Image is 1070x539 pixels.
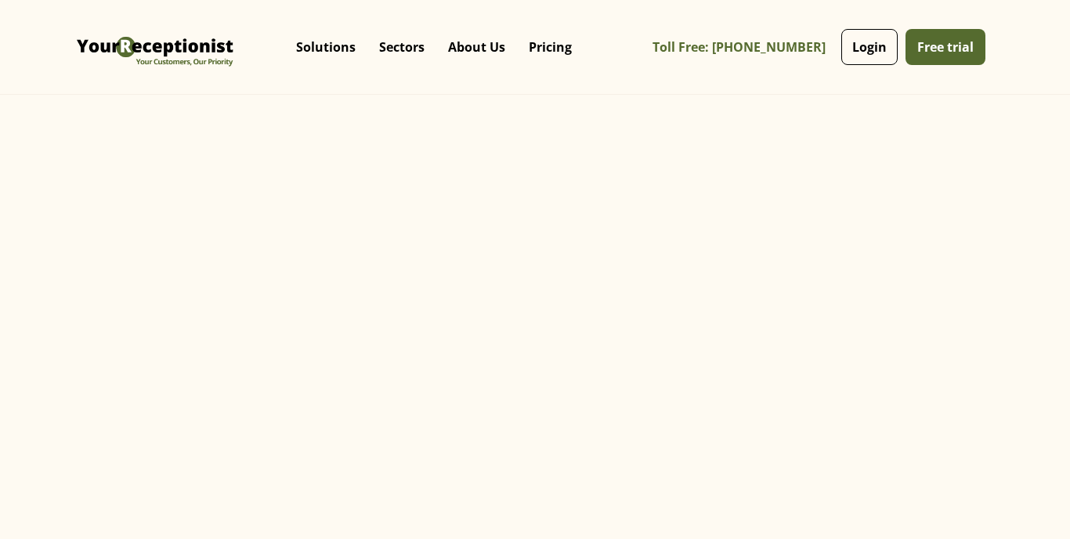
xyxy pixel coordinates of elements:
a: Toll Free: [PHONE_NUMBER] [652,30,837,65]
a: Free trial [906,29,985,65]
a: Pricing [517,24,584,71]
div: About Us [436,16,517,78]
div: Solutions [284,16,367,78]
p: Sectors [379,39,425,55]
a: Login [841,29,898,65]
p: About Us [448,39,505,55]
a: home [73,12,237,82]
img: Virtual Receptionist - Answering Service - Call and Live Chat Receptionist - Virtual Receptionist... [73,12,237,82]
div: Sectors [367,16,436,78]
p: Solutions [296,39,356,55]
